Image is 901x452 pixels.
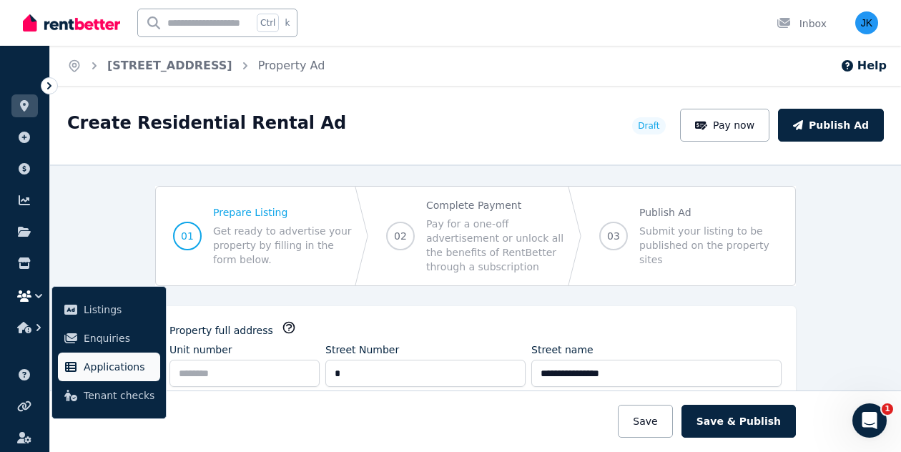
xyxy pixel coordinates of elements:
[213,205,352,220] span: Prepare Listing
[325,343,399,357] label: Street Number
[58,353,160,381] a: Applications
[258,59,325,72] a: Property Ad
[58,295,160,324] a: Listings
[618,405,672,438] button: Save
[840,57,887,74] button: Help
[67,112,346,134] h1: Create Residential Rental Ad
[169,343,232,357] label: Unit number
[882,403,893,415] span: 1
[639,205,778,220] span: Publish Ad
[285,17,290,29] span: k
[155,186,796,286] nav: Progress
[607,229,620,243] span: 03
[84,387,154,404] span: Tenant checks
[394,229,407,243] span: 02
[638,120,659,132] span: Draft
[107,59,232,72] a: [STREET_ADDRESS]
[531,343,594,357] label: Street name
[58,381,160,410] a: Tenant checks
[257,14,279,32] span: Ctrl
[23,12,120,34] img: RentBetter
[84,330,154,347] span: Enquiries
[181,229,194,243] span: 01
[852,403,887,438] iframe: Intercom live chat
[680,109,770,142] button: Pay now
[84,301,154,318] span: Listings
[169,323,273,338] label: Property full address
[778,109,884,142] button: Publish Ad
[50,46,342,86] nav: Breadcrumb
[681,405,796,438] button: Save & Publish
[213,224,352,267] span: Get ready to advertise your property by filling in the form below.
[639,224,778,267] span: Submit your listing to be published on the property sites
[777,16,827,31] div: Inbox
[855,11,878,34] img: jessica koenig
[426,198,565,212] span: Complete Payment
[58,324,160,353] a: Enquiries
[426,217,565,274] span: Pay for a one-off advertisement or unlock all the benefits of RentBetter through a subscription
[84,358,154,375] span: Applications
